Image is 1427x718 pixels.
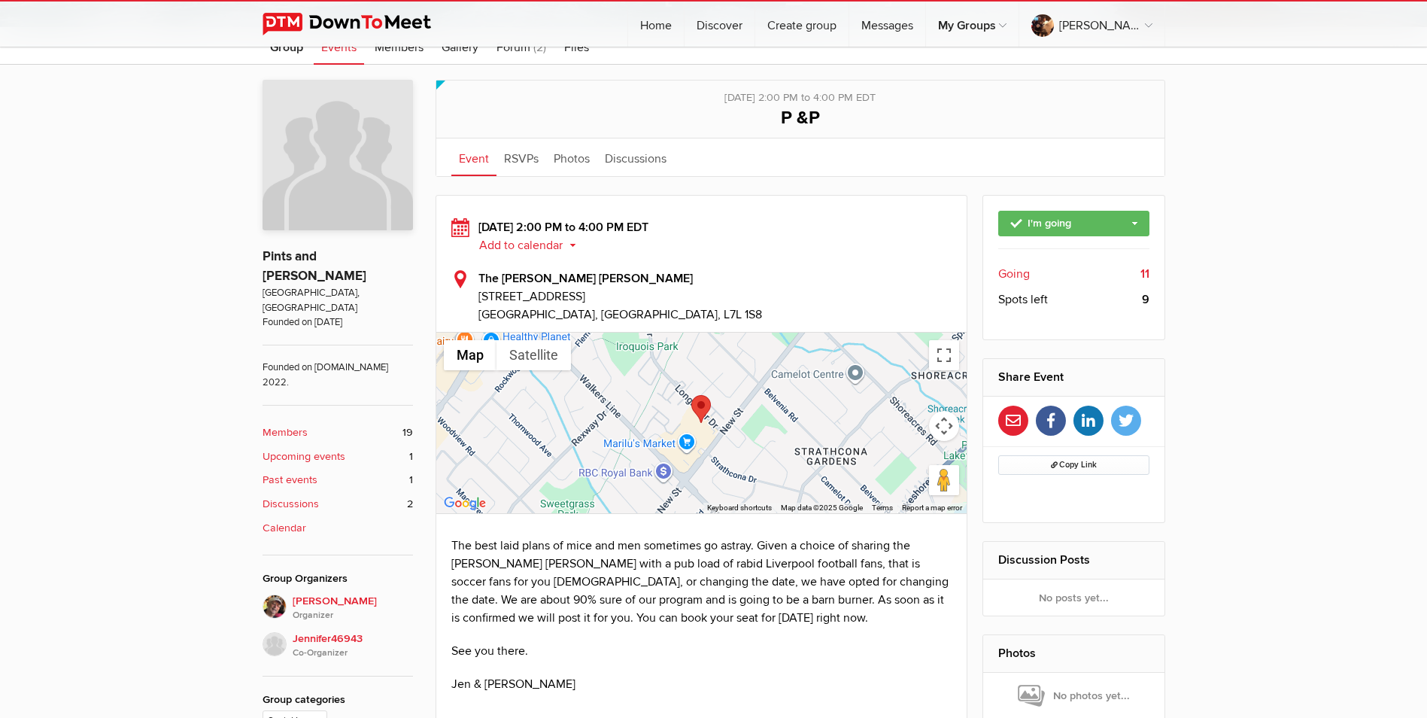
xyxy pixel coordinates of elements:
[263,623,413,661] a: Jennifer46943Co-Organizer
[478,307,762,322] span: [GEOGRAPHIC_DATA], [GEOGRAPHIC_DATA], L7L 1S8
[263,520,306,537] b: Calendar
[998,265,1030,283] span: Going
[998,646,1036,661] a: Photos
[872,504,893,512] a: Terms (opens in new tab)
[263,13,454,35] img: DownToMeet
[263,595,413,623] a: [PERSON_NAME]Organizer
[263,248,366,284] a: Pints and [PERSON_NAME]
[451,138,496,176] a: Event
[263,570,413,587] div: Group Organizers
[442,40,478,55] span: Gallery
[451,642,952,660] p: See you there.
[263,424,413,441] a: Members 19
[444,340,496,370] button: Show street map
[451,537,952,627] p: The best laid plans of mice and men sometimes go astray. Given a choice of sharing the [PERSON_NA...
[270,40,303,55] span: Group
[496,340,571,370] button: Show satellite imagery
[849,2,925,47] a: Messages
[707,503,772,513] button: Keyboard shortcuts
[293,647,413,660] i: Co-Organizer
[1051,460,1097,470] span: Copy Link
[402,424,413,441] span: 19
[998,455,1149,475] button: Copy Link
[263,692,413,708] div: Group categories
[781,504,863,512] span: Map data ©2025 Google
[496,138,546,176] a: RSVPs
[533,40,546,55] span: (2)
[263,472,317,488] b: Past events
[263,345,413,390] span: Founded on [DOMAIN_NAME] 2022.
[929,411,959,441] button: Map camera controls
[293,631,413,661] span: Jennifer46943
[478,288,952,306] span: [STREET_ADDRESS]
[263,496,413,513] a: Discussions 2
[1019,2,1164,47] a: [PERSON_NAME]
[263,472,413,488] a: Past events 1
[998,359,1149,395] h2: Share Event
[929,340,959,370] button: Toggle fullscreen view
[263,80,413,230] img: Pints and Peterson
[998,552,1090,567] a: Discussion Posts
[263,520,413,537] a: Calendar
[998,211,1149,236] a: I'm going
[451,81,1149,106] div: [DATE] 2:00 PM to 4:00 PM EDT
[1140,265,1149,283] b: 11
[755,2,849,47] a: Create group
[926,2,1019,47] a: My Groups
[440,494,490,513] a: Open this area in Google Maps (opens a new window)
[546,138,597,176] a: Photos
[263,595,287,619] img: Jim Stewart
[628,2,684,47] a: Home
[998,291,1048,309] span: Spots left
[263,424,308,441] b: Members
[440,494,490,513] img: Google
[451,675,952,693] p: Jen & [PERSON_NAME]
[407,496,413,513] span: 2
[496,40,530,55] span: Forum
[983,580,1164,616] div: No posts yet...
[321,40,357,55] span: Events
[685,2,754,47] a: Discover
[263,315,413,330] span: Founded on [DATE]
[375,40,424,55] span: Members
[263,449,345,465] b: Upcoming events
[1018,683,1130,709] span: No photos yet...
[409,472,413,488] span: 1
[478,271,693,286] b: The [PERSON_NAME] [PERSON_NAME]
[781,107,820,129] span: P &P
[478,239,587,252] button: Add to calendar
[263,496,319,513] b: Discussions
[263,449,413,465] a: Upcoming events 1
[1142,291,1149,309] b: 9
[451,218,952,254] div: [DATE] 2:00 PM to 4:00 PM EDT
[929,465,959,495] button: Drag Pegman onto the map to open Street View
[597,138,674,176] a: Discussions
[293,593,413,623] span: [PERSON_NAME]
[409,449,413,465] span: 1
[293,609,413,622] i: Organizer
[263,632,287,656] img: Jennifer46943
[263,286,413,315] span: [GEOGRAPHIC_DATA], [GEOGRAPHIC_DATA]
[902,504,962,512] a: Report a map error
